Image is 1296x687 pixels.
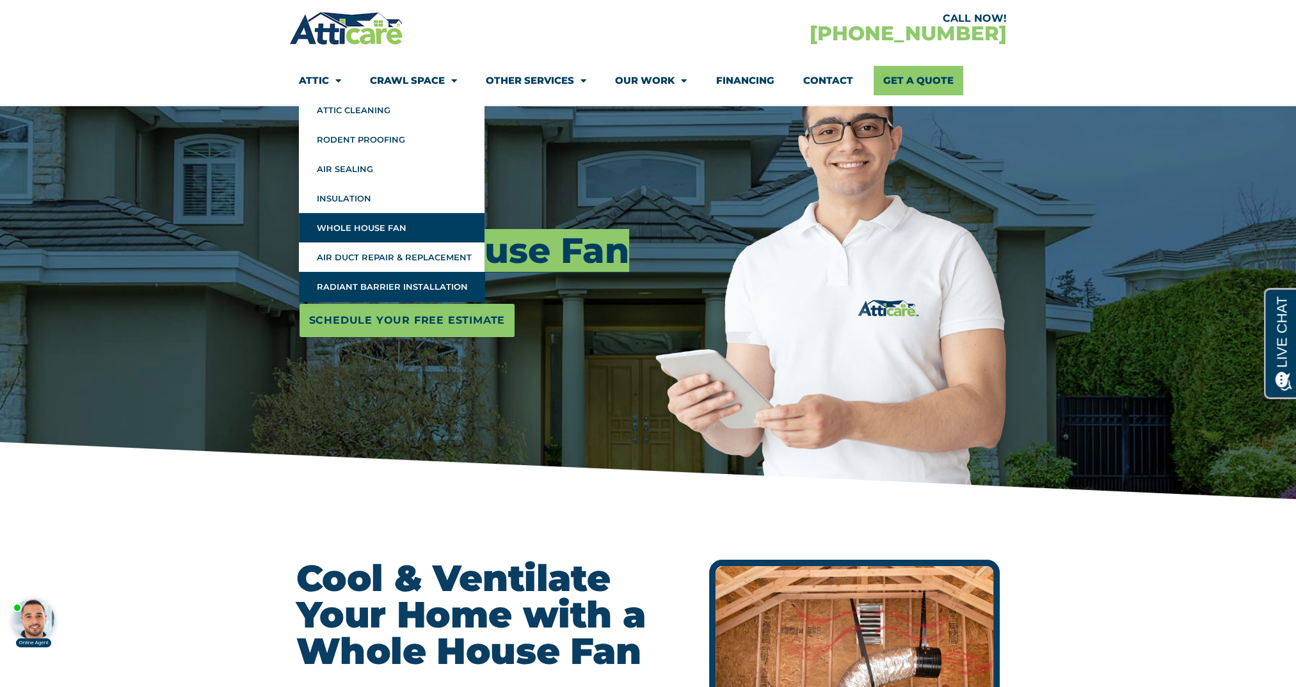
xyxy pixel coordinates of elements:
[615,66,687,95] a: Our Work
[6,553,211,649] iframe: Chat Invitation
[486,66,586,95] a: Other Services
[299,125,484,154] a: Rodent Proofing
[299,66,996,95] nav: Menu
[299,242,484,272] a: Air Duct Repair & Replacement
[874,66,963,95] a: Get A Quote
[300,304,515,337] a: Schedule Your Free Estimate
[655,63,1006,502] img: Atticare employee
[299,184,484,213] a: Insulation
[299,95,484,125] a: Attic Cleaning
[803,66,852,95] a: Contact
[31,10,103,26] span: Opens a chat window
[309,310,506,331] span: Schedule Your Free Estimate
[299,154,484,184] a: Air Sealing
[299,213,484,242] a: Whole House Fan
[716,66,774,95] a: Financing
[370,66,457,95] a: Crawl Space
[299,95,484,301] ul: Attic
[296,560,697,669] h2: Cool & Ventilate Your Home with a Whole House Fan
[299,272,484,301] a: Radiant Barrier Installation
[299,66,341,95] a: Attic
[648,13,1006,24] div: CALL NOW!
